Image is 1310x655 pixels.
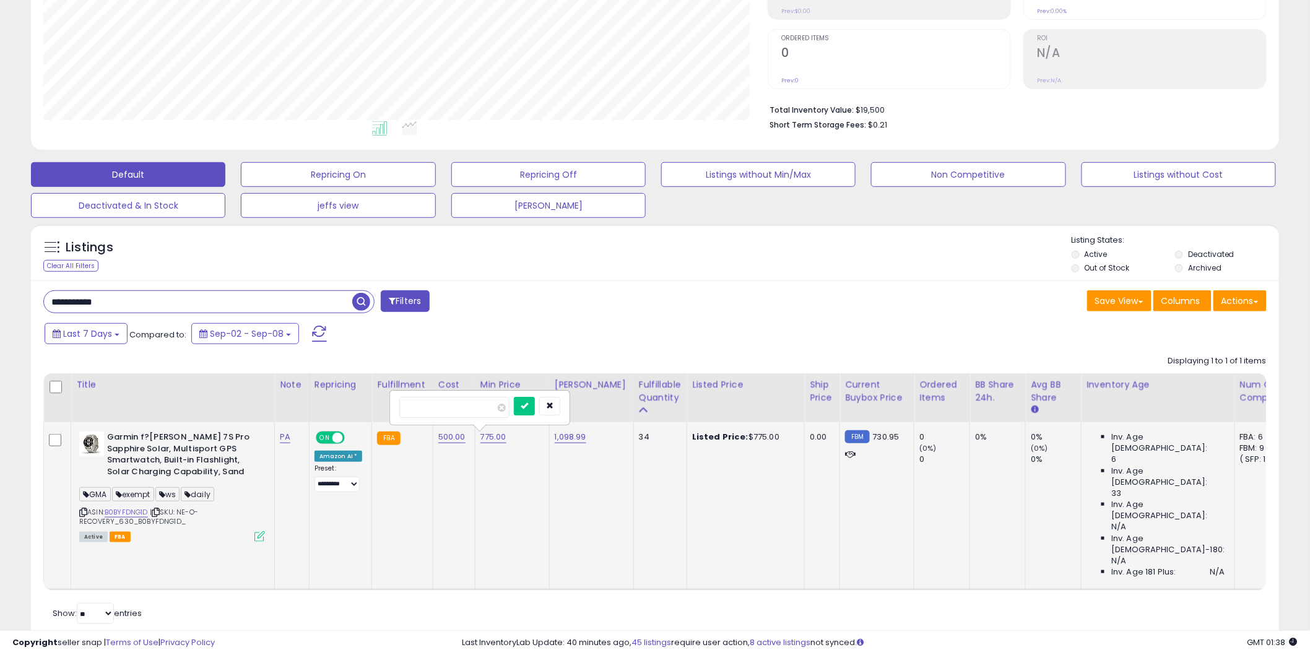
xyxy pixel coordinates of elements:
[919,378,965,404] div: Ordered Items
[462,637,1298,649] div: Last InventoryLab Update: 40 minutes ago, require user action, not synced.
[1213,290,1267,311] button: Actions
[314,451,363,462] div: Amazon AI *
[79,532,108,542] span: All listings currently available for purchase on Amazon
[79,432,265,540] div: ASIN:
[1031,454,1081,465] div: 0%
[31,193,225,218] button: Deactivated & In Stock
[1037,77,1061,84] small: Prev: N/A
[377,432,400,445] small: FBA
[1247,636,1298,648] span: 2025-09-16 01:38 GMT
[106,636,158,648] a: Terms of Use
[480,431,506,443] a: 775.00
[63,327,112,340] span: Last 7 Days
[79,507,198,526] span: | SKU: NE-O-RECOVERY_630_B0BYFDNG1D_
[1111,488,1121,499] span: 33
[810,432,830,443] div: 0.00
[280,431,290,443] a: PA
[105,507,148,518] a: B0BYFDNG1D
[181,487,214,501] span: daily
[79,432,104,456] img: 41labZs9OjL._SL40_.jpg
[781,35,1010,42] span: Ordered Items
[1111,454,1116,465] span: 6
[1240,378,1285,404] div: Num of Comp.
[639,378,682,404] div: Fulfillable Quantity
[845,378,909,404] div: Current Buybox Price
[314,464,363,492] div: Preset:
[1111,533,1225,555] span: Inv. Age [DEMOGRAPHIC_DATA]-180:
[692,378,799,391] div: Listed Price
[79,487,111,501] span: GMA
[661,162,856,187] button: Listings without Min/Max
[12,636,58,648] strong: Copyright
[1168,355,1267,367] div: Displaying 1 to 1 of 1 items
[555,431,586,443] a: 1,098.99
[280,378,304,391] div: Note
[129,329,186,341] span: Compared to:
[1111,432,1225,454] span: Inv. Age [DEMOGRAPHIC_DATA]:
[1031,432,1081,443] div: 0%
[975,432,1016,443] div: 0%
[781,7,810,15] small: Prev: $0.00
[639,432,677,443] div: 34
[160,636,215,648] a: Privacy Policy
[43,260,98,272] div: Clear All Filters
[1240,454,1281,465] div: ( SFP: 1 )
[845,430,869,443] small: FBM
[1087,290,1152,311] button: Save View
[241,162,435,187] button: Repricing On
[1210,566,1225,578] span: N/A
[1188,262,1221,273] label: Archived
[314,378,367,391] div: Repricing
[770,105,854,115] b: Total Inventory Value:
[480,378,544,391] div: Min Price
[1111,466,1225,488] span: Inv. Age [DEMOGRAPHIC_DATA]:
[191,323,299,344] button: Sep-02 - Sep-08
[1111,555,1126,566] span: N/A
[781,46,1010,63] h2: 0
[750,636,811,648] a: 8 active listings
[155,487,180,501] span: ws
[868,119,887,131] span: $0.21
[1188,249,1234,259] label: Deactivated
[1153,290,1212,311] button: Columns
[112,487,154,501] span: exempt
[1082,162,1276,187] button: Listings without Cost
[1085,249,1108,259] label: Active
[781,77,799,84] small: Prev: 0
[31,162,225,187] button: Default
[1111,521,1126,532] span: N/A
[377,378,427,391] div: Fulfillment
[770,119,866,130] b: Short Term Storage Fees:
[1161,295,1200,307] span: Columns
[555,378,628,391] div: [PERSON_NAME]
[1111,566,1176,578] span: Inv. Age 181 Plus:
[210,327,284,340] span: Sep-02 - Sep-08
[1240,432,1281,443] div: FBA: 6
[381,290,429,312] button: Filters
[317,433,332,443] span: ON
[975,378,1020,404] div: BB Share 24h.
[692,432,795,443] div: $775.00
[76,378,269,391] div: Title
[241,193,435,218] button: jeffs view
[438,378,470,391] div: Cost
[871,162,1065,187] button: Non Competitive
[919,443,937,453] small: (0%)
[451,193,646,218] button: [PERSON_NAME]
[12,637,215,649] div: seller snap | |
[919,454,969,465] div: 0
[1037,7,1067,15] small: Prev: 0.00%
[1031,378,1076,404] div: Avg BB Share
[45,323,128,344] button: Last 7 Days
[1037,46,1266,63] h2: N/A
[451,162,646,187] button: Repricing Off
[343,433,363,443] span: OFF
[110,532,131,542] span: FBA
[1031,443,1048,453] small: (0%)
[632,636,672,648] a: 45 listings
[692,431,748,443] b: Listed Price:
[107,432,258,480] b: Garmin f?[PERSON_NAME] 7S Pro Sapphire Solar, Multisport GPS Smartwatch, Built-in Flashlight, Sol...
[810,378,835,404] div: Ship Price
[1111,499,1225,521] span: Inv. Age [DEMOGRAPHIC_DATA]:
[919,432,969,443] div: 0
